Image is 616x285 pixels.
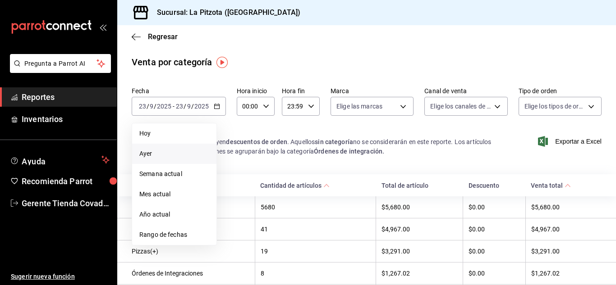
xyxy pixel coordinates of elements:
span: - [173,103,175,110]
span: Reportes [22,91,110,103]
span: Recomienda Parrot [22,175,110,187]
div: $0.00 [469,226,520,233]
span: Inventarios [22,113,110,125]
div: $0.00 [469,248,520,255]
div: $1,267.02 [531,270,602,277]
span: Mes actual [139,190,209,199]
div: Pizzas(+) [132,248,249,255]
span: Elige las marcas [336,102,382,111]
p: Nota [132,127,506,137]
button: open_drawer_menu [99,23,106,31]
div: $4,967.00 [382,226,457,233]
label: Fecha [132,88,226,94]
div: Venta por categoría [132,55,212,69]
input: ---- [194,103,209,110]
div: 5680 [261,204,370,211]
button: Regresar [132,32,178,41]
input: -- [149,103,154,110]
strong: descuentos de orden [226,138,287,145]
div: 8 [261,270,370,277]
span: Cantidad de artículos [260,182,330,189]
div: $0.00 [469,204,520,211]
span: / [184,103,186,110]
div: $4,967.00 [531,226,602,233]
input: -- [175,103,184,110]
a: Pregunta a Parrot AI [6,65,111,75]
span: Rango de fechas [139,230,209,240]
h3: Sucursal: La Pitzota ([GEOGRAPHIC_DATA]) [150,7,300,18]
span: Elige los tipos de orden [524,102,585,111]
input: -- [138,103,147,110]
span: Ayer [139,149,209,158]
strong: Órdenes de integración. [314,148,384,155]
span: Año actual [139,210,209,219]
span: Semana actual [139,169,209,179]
div: 41 [261,226,370,233]
div: $3,291.00 [382,248,457,255]
input: -- [187,103,191,110]
div: $3,291.00 [531,248,602,255]
span: / [191,103,194,110]
label: Hora fin [282,88,320,94]
strong: sin categoría [315,138,353,145]
label: Marca [331,88,414,94]
span: Pregunta a Parrot AI [24,59,97,68]
span: Regresar [148,32,178,41]
div: Órdenes de Integraciones [132,270,249,277]
span: / [147,103,149,110]
div: Venta total [531,182,563,189]
div: $5,680.00 [382,204,457,211]
div: $5,680.00 [531,204,602,211]
span: / [154,103,156,110]
div: $1,267.02 [382,270,457,277]
div: Descuento [469,182,520,189]
button: Exportar a Excel [540,136,602,147]
div: Total de artículo [382,182,458,189]
label: Hora inicio [237,88,275,94]
div: Los artículos listados no incluyen . Aquellos no se considerarán en este reporte. Los artículos v... [132,137,506,156]
img: Tooltip marker [216,57,228,68]
span: Venta total [531,182,571,189]
button: Pregunta a Parrot AI [10,54,111,73]
label: Canal de venta [424,88,507,94]
div: Cantidad de artículos [260,182,322,189]
span: Sugerir nueva función [11,272,110,281]
span: Hoy [139,129,209,138]
span: Gerente Tienda Covadonga [22,197,110,209]
span: Ayuda [22,154,98,165]
label: Tipo de orden [519,88,602,94]
span: Elige los canales de venta [430,102,491,111]
div: 19 [261,248,370,255]
input: ---- [156,103,172,110]
div: $0.00 [469,270,520,277]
